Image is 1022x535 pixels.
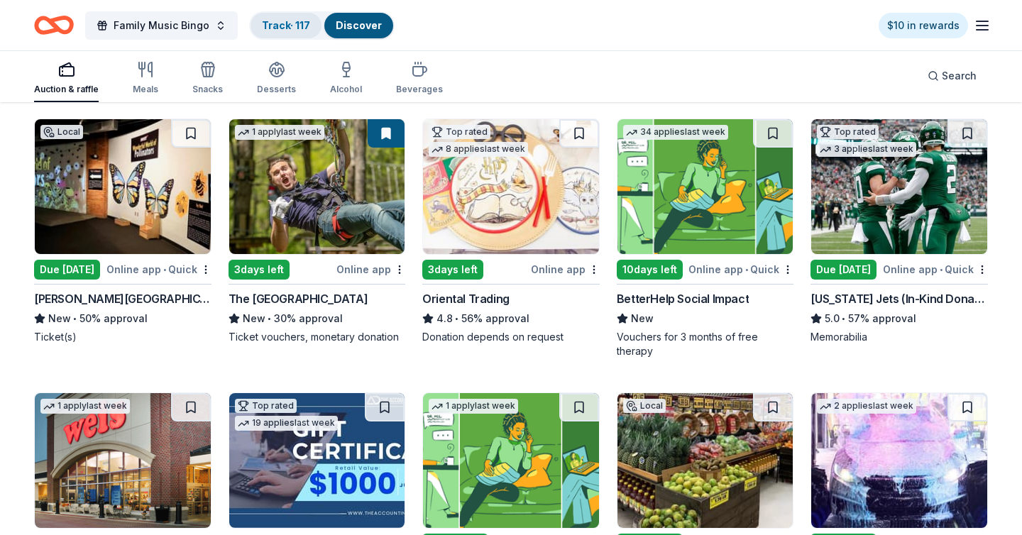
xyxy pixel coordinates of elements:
[229,290,368,307] div: The [GEOGRAPHIC_DATA]
[623,125,728,140] div: 34 applies last week
[133,84,158,95] div: Meals
[429,399,518,414] div: 1 apply last week
[34,55,99,102] button: Auction & raffle
[396,84,443,95] div: Beverages
[436,310,453,327] span: 4.8
[811,118,988,344] a: Image for New York Jets (In-Kind Donation)Top rated3 applieslast weekDue [DATE]Online app•Quick[U...
[617,119,793,254] img: Image for BetterHelp Social Impact
[811,330,988,344] div: Memorabilia
[35,393,211,528] img: Image for Weis Markets
[73,313,77,324] span: •
[229,330,406,344] div: Ticket vouchers, monetary donation
[114,17,209,34] span: Family Music Bingo
[34,260,100,280] div: Due [DATE]
[531,260,600,278] div: Online app
[34,84,99,95] div: Auction & raffle
[631,310,654,327] span: New
[34,330,211,344] div: Ticket(s)
[133,55,158,102] button: Meals
[34,290,211,307] div: [PERSON_NAME][GEOGRAPHIC_DATA]
[249,11,395,40] button: Track· 117Discover
[422,330,600,344] div: Donation depends on request
[883,260,988,278] div: Online app Quick
[422,310,600,327] div: 56% approval
[623,399,666,413] div: Local
[429,125,490,139] div: Top rated
[48,310,71,327] span: New
[229,118,406,344] a: Image for The Adventure Park1 applylast week3days leftOnline appThe [GEOGRAPHIC_DATA]New•30% appr...
[330,55,362,102] button: Alcohol
[229,119,405,254] img: Image for The Adventure Park
[336,260,405,278] div: Online app
[243,310,265,327] span: New
[817,142,916,157] div: 3 applies last week
[35,119,211,254] img: Image for Milton J. Rubenstein Museum of Science & Technology
[257,84,296,95] div: Desserts
[745,264,748,275] span: •
[617,393,793,528] img: Image for Western Beef
[40,125,83,139] div: Local
[617,260,683,280] div: 10 days left
[262,19,310,31] a: Track· 117
[268,313,271,324] span: •
[163,264,166,275] span: •
[817,399,916,414] div: 2 applies last week
[429,142,528,157] div: 8 applies last week
[229,260,290,280] div: 3 days left
[688,260,793,278] div: Online app Quick
[85,11,238,40] button: Family Music Bingo
[842,313,846,324] span: •
[423,393,599,528] img: Image for BetterHelp
[811,310,988,327] div: 57% approval
[40,399,130,414] div: 1 apply last week
[235,125,324,140] div: 1 apply last week
[106,260,211,278] div: Online app Quick
[235,416,338,431] div: 19 applies last week
[229,393,405,528] img: Image for The Accounting Doctor
[229,310,406,327] div: 30% approval
[825,310,840,327] span: 5.0
[916,62,988,90] button: Search
[192,55,223,102] button: Snacks
[34,310,211,327] div: 50% approval
[811,260,877,280] div: Due [DATE]
[456,313,459,324] span: •
[192,84,223,95] div: Snacks
[422,290,510,307] div: Oriental Trading
[940,264,943,275] span: •
[617,330,794,358] div: Vouchers for 3 months of free therapy
[942,67,977,84] span: Search
[34,9,74,42] a: Home
[235,399,297,413] div: Top rated
[617,290,749,307] div: BetterHelp Social Impact
[330,84,362,95] div: Alcohol
[422,118,600,344] a: Image for Oriental TradingTop rated8 applieslast week3days leftOnline appOriental Trading4.8•56% ...
[811,393,987,528] img: Image for Tidal Wave Auto Spa
[336,19,382,31] a: Discover
[396,55,443,102] button: Beverages
[879,13,968,38] a: $10 in rewards
[811,290,988,307] div: [US_STATE] Jets (In-Kind Donation)
[617,118,794,358] a: Image for BetterHelp Social Impact34 applieslast week10days leftOnline app•QuickBetterHelp Social...
[34,118,211,344] a: Image for Milton J. Rubenstein Museum of Science & TechnologyLocalDue [DATE]Online app•Quick[PERS...
[811,119,987,254] img: Image for New York Jets (In-Kind Donation)
[422,260,483,280] div: 3 days left
[817,125,879,139] div: Top rated
[423,119,599,254] img: Image for Oriental Trading
[257,55,296,102] button: Desserts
